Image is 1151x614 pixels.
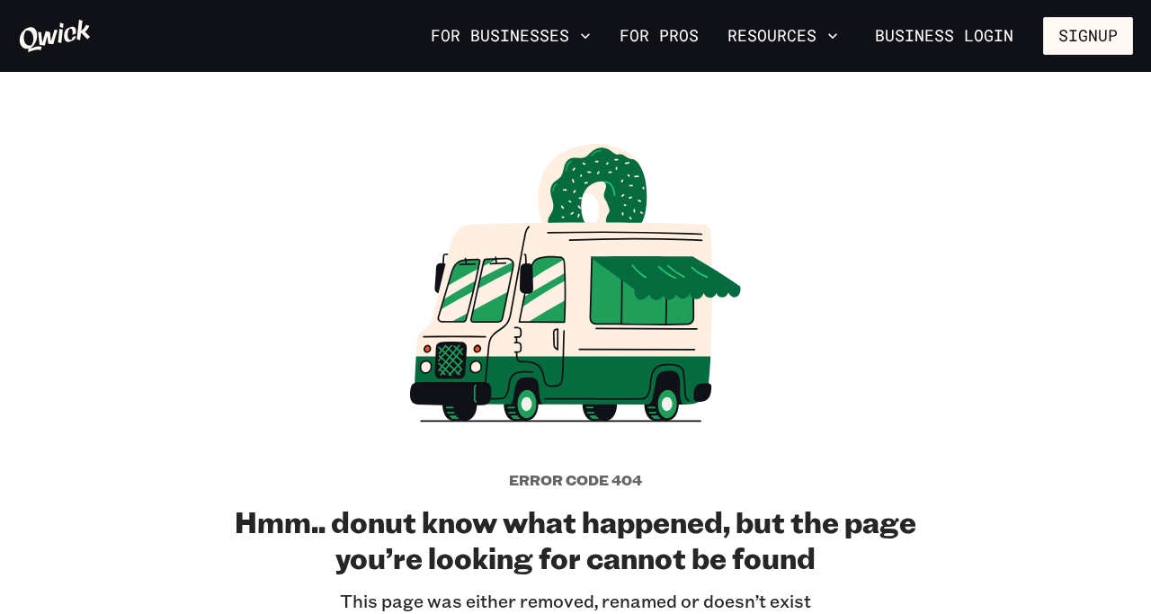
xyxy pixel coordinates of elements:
button: Signup [1043,17,1133,55]
p: This page was either removed, renamed or doesn’t exist [340,590,811,612]
h5: Error code 404 [509,471,642,489]
h2: Hmm.. donut know what happened, but the page you’re looking for cannot be found [234,503,917,575]
button: For Businesses [424,21,598,51]
a: Business Login [860,17,1029,55]
a: For Pros [612,21,706,51]
button: Resources [720,21,845,51]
